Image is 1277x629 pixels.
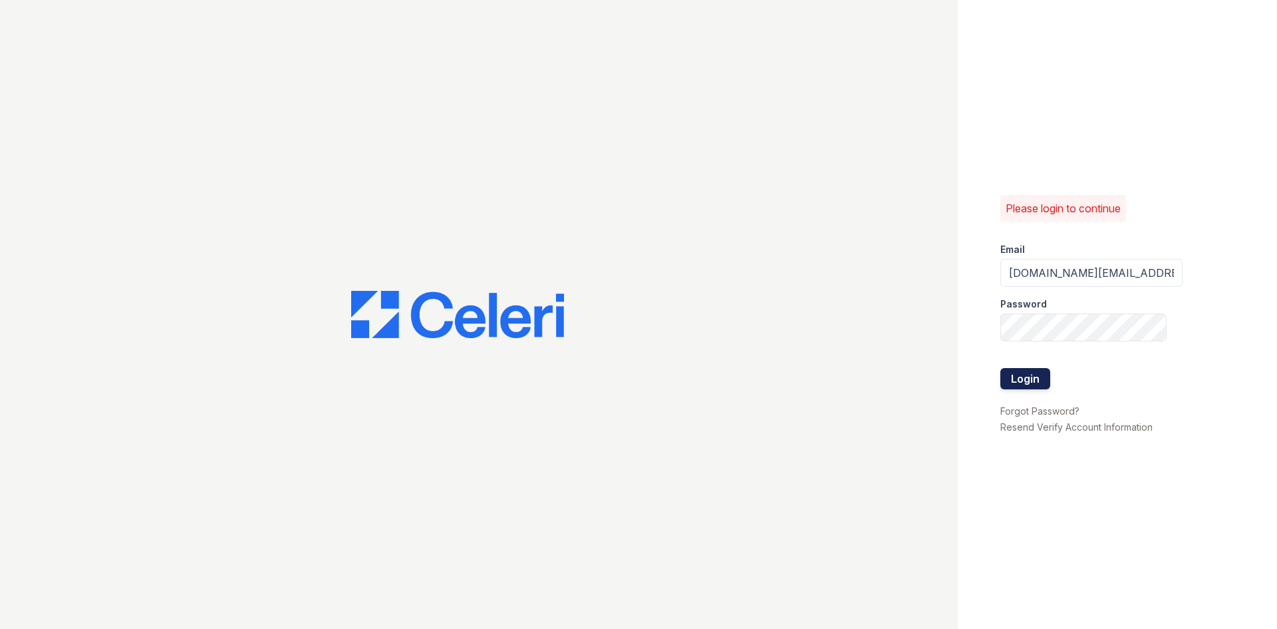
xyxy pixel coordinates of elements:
a: Forgot Password? [1000,405,1079,417]
label: Password [1000,298,1047,311]
label: Email [1000,243,1025,256]
p: Please login to continue [1006,200,1121,216]
button: Login [1000,368,1050,389]
a: Resend Verify Account Information [1000,421,1153,433]
img: CE_Logo_Blue-a8612792a0a2168367f1c8372b55b34899dd931a85d93a1a3d3e32e68fde9ad4.png [351,291,564,339]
